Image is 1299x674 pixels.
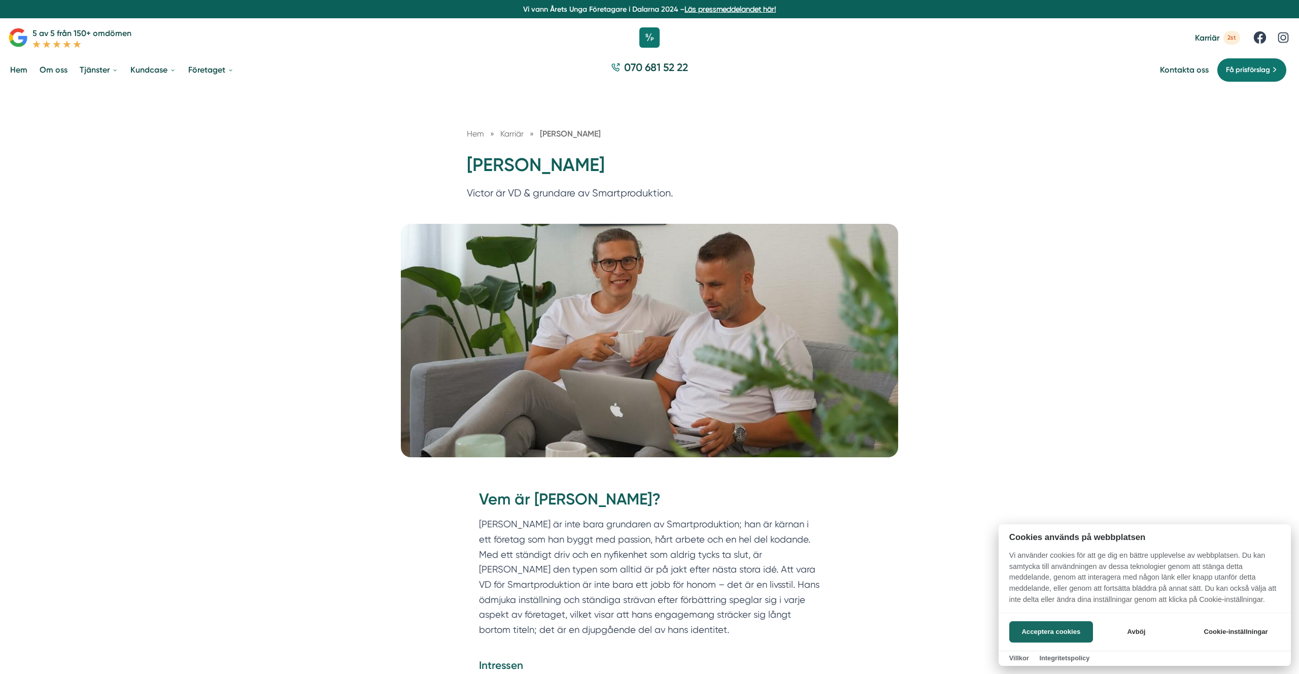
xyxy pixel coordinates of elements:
p: Vi använder cookies för att ge dig en bättre upplevelse av webbplatsen. Du kan samtycka till anvä... [999,550,1291,612]
button: Acceptera cookies [1009,621,1093,643]
a: Integritetspolicy [1039,654,1089,662]
a: Villkor [1009,654,1029,662]
h2: Cookies används på webbplatsen [999,532,1291,542]
button: Cookie-inställningar [1191,621,1280,643]
button: Avböj [1096,621,1177,643]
